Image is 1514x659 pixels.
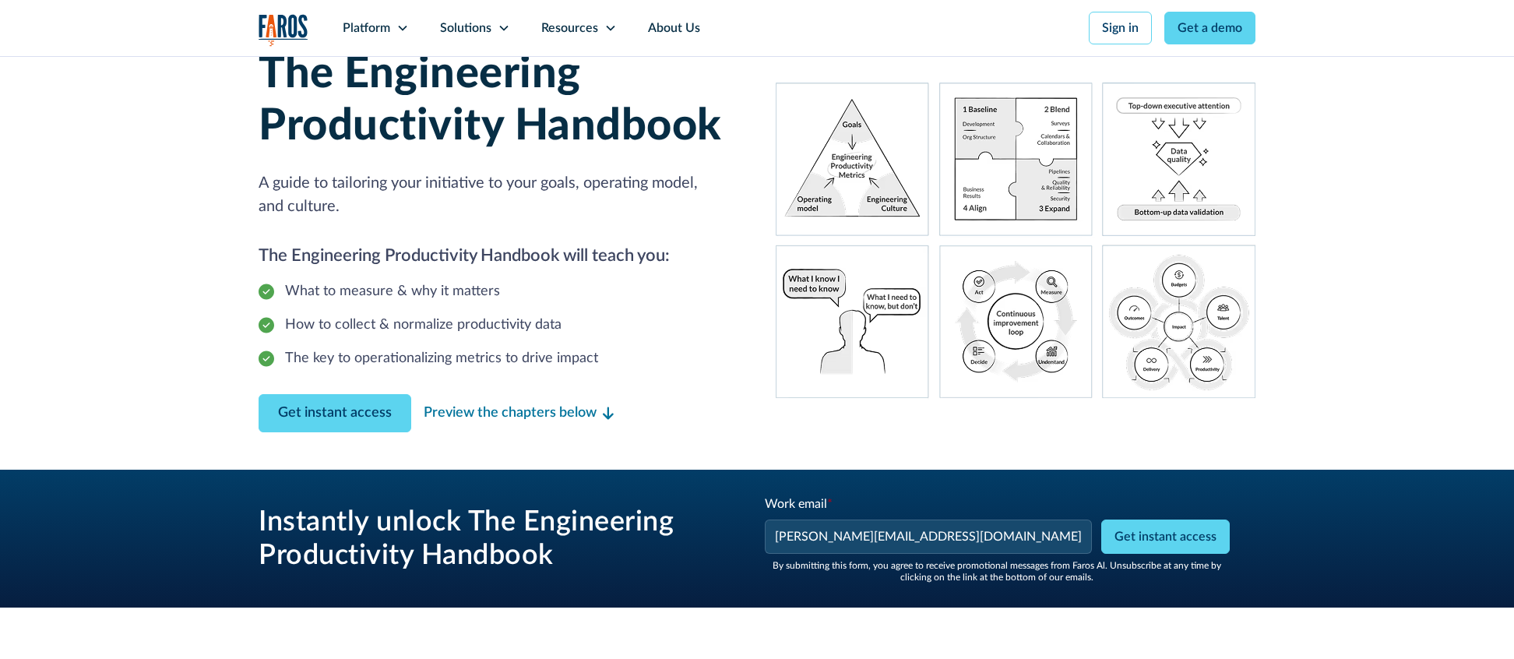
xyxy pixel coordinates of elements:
a: Sign in [1089,12,1152,44]
form: Engineering Productivity Instant Access [763,495,1231,583]
input: Get instant access [1101,520,1230,554]
p: A guide to tailoring your initiative to your goals, operating model, and culture. [259,171,738,218]
div: By submitting this form, you agree to receive promotional messages from Faros Al. Unsubscribe at ... [763,560,1231,583]
div: What to measure & why it matters [285,281,500,302]
div: Solutions [440,19,491,37]
img: Logo of the analytics and reporting company Faros. [259,14,308,46]
div: Preview the chapters below [424,403,597,424]
a: Preview the chapters below [424,403,614,424]
h3: Instantly unlock The Engineering Productivity Handbook [259,506,726,573]
div: Platform [343,19,390,37]
a: Get a demo [1164,12,1255,44]
div: The key to operationalizing metrics to drive impact [285,348,598,369]
a: home [259,14,308,46]
div: How to collect & normalize productivity data [285,315,562,336]
div: Work email [765,495,1095,513]
a: Contact Modal [259,394,411,432]
h2: The Engineering Productivity Handbook will teach you: [259,243,738,269]
h1: The Engineering Productivity Handbook [259,48,738,153]
div: Resources [541,19,598,37]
